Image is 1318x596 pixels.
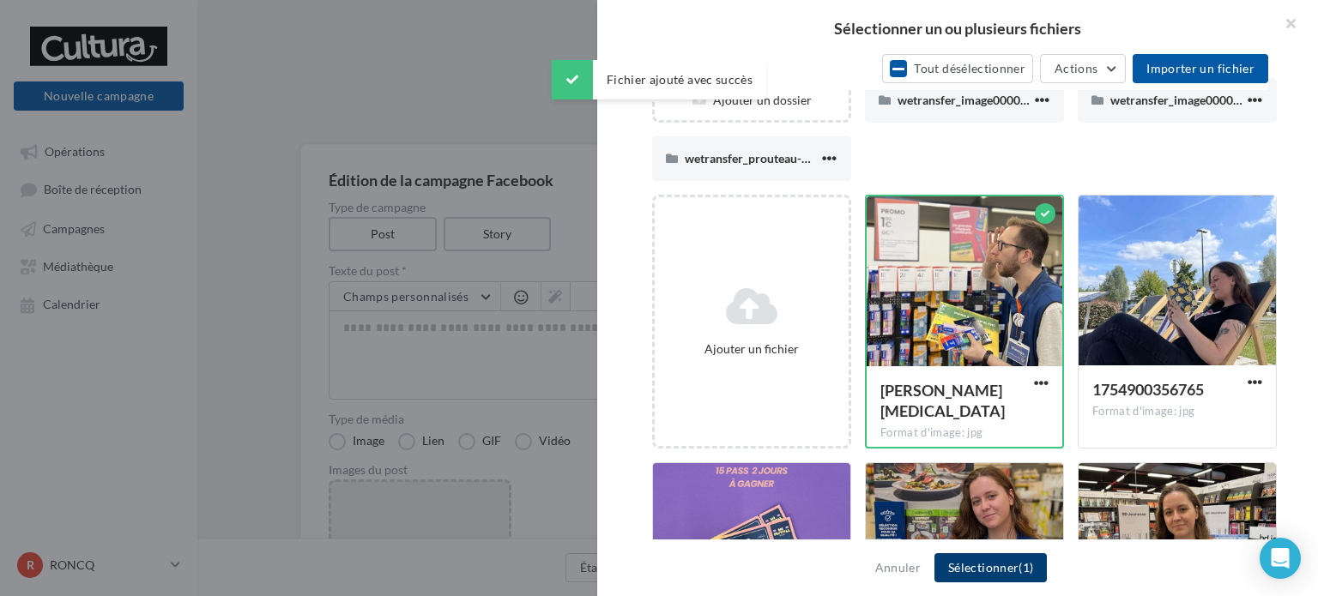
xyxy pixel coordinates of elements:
span: Importer un fichier [1146,61,1255,75]
div: Format d'image: jpg [880,425,1049,441]
span: thomas pce [880,381,1005,420]
span: Actions [1055,61,1097,75]
button: Actions [1040,54,1126,83]
button: Annuler [868,557,928,578]
div: Format d'image: jpg [1092,404,1262,419]
span: wetransfer_prouteau-mov_2024-10-15_1341 [685,151,926,166]
span: wetransfer_image00001-jpeg_2024-10-01_1030 [898,93,1155,107]
div: Open Intercom Messenger [1260,538,1301,579]
span: 1754900356765 [1092,380,1204,399]
button: Sélectionner(1) [934,553,1047,582]
h2: Sélectionner un ou plusieurs fichiers [625,21,1291,36]
span: (1) [1019,560,1033,575]
div: Fichier ajouté avec succès [552,60,766,99]
div: Ajouter un fichier [662,340,842,358]
button: Importer un fichier [1133,54,1268,83]
button: Tout désélectionner [882,54,1033,83]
